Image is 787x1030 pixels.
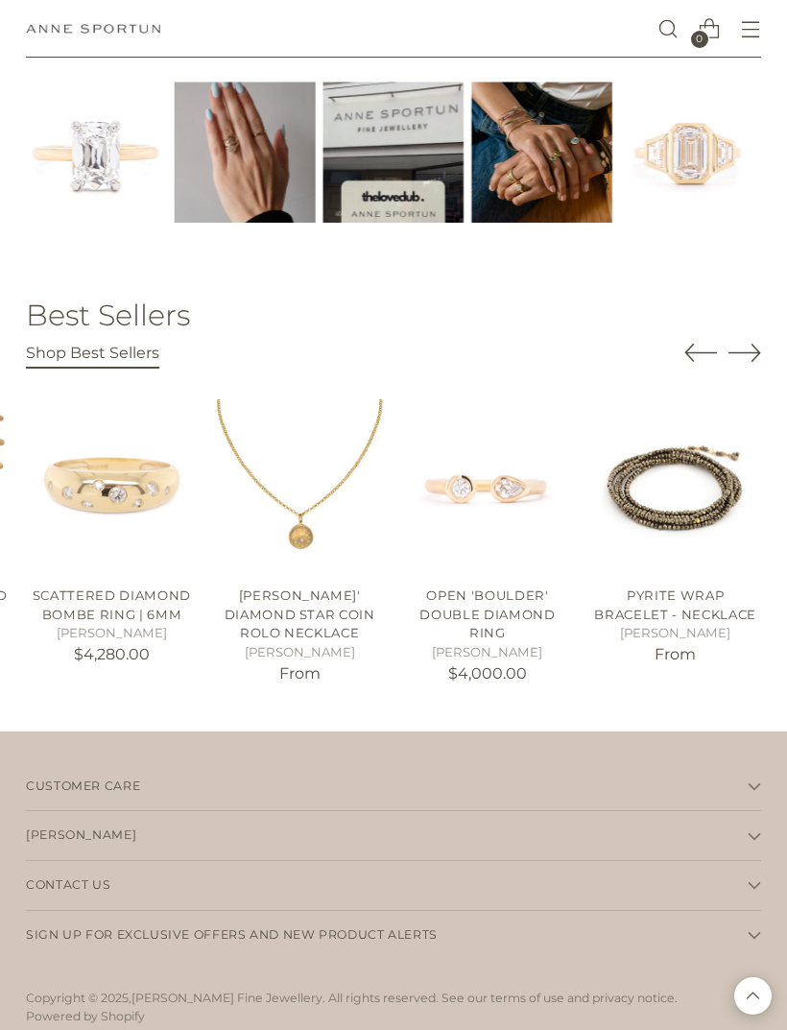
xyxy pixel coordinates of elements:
[26,811,761,860] button: [PERSON_NAME]
[728,336,761,369] button: Move to next carousel slide
[402,643,574,662] h5: [PERSON_NAME]
[589,399,761,571] a: Pyrite Wrap Bracelet - Necklace
[419,587,555,640] a: Open 'Boulder' Double Diamond Ring
[26,24,160,34] a: Anne Sportun Fine Jewellery
[74,645,150,663] span: $4,280.00
[26,861,761,910] button: Contact Us
[33,587,191,622] a: Scattered Diamond Bombe Ring | 6mm
[589,624,761,643] h5: [PERSON_NAME]
[649,10,688,49] a: Open search modal
[26,876,110,895] span: Contact Us
[690,10,729,49] a: Open cart modal
[589,643,761,666] p: From
[26,826,136,845] span: [PERSON_NAME]
[26,344,159,362] span: Shop Best Sellers
[26,990,761,1008] p: Copyright © 2025, . All rights reserved. See our terms of use and privacy notice.
[214,399,386,571] a: Luna' Diamond Star Coin Rolo Necklace
[26,762,761,811] button: Customer Care
[214,662,386,685] p: From
[131,991,322,1005] a: [PERSON_NAME] Fine Jewellery
[731,10,771,49] button: Open menu modal
[26,1009,145,1023] a: Powered by Shopify
[26,911,761,960] button: Sign up for exclusive offers and new product alerts
[26,778,140,796] span: Customer Care
[214,643,386,662] h5: [PERSON_NAME]
[691,31,708,48] span: 0
[594,587,756,622] a: Pyrite Wrap Bracelet - Necklace
[26,299,190,331] h2: Best Sellers
[26,399,198,571] a: Scattered Diamond Bombe Ring | 6mm
[225,587,375,640] a: [PERSON_NAME]' Diamond Star Coin Rolo Necklace
[26,926,438,945] span: Sign up for exclusive offers and new product alerts
[26,344,159,369] a: Shop Best Sellers
[734,977,772,1015] button: Back to top
[26,624,198,643] h5: [PERSON_NAME]
[684,337,717,370] button: Move to previous carousel slide
[402,399,574,571] a: Open 'Boulder' Double Diamond Ring
[448,664,527,683] span: $4,000.00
